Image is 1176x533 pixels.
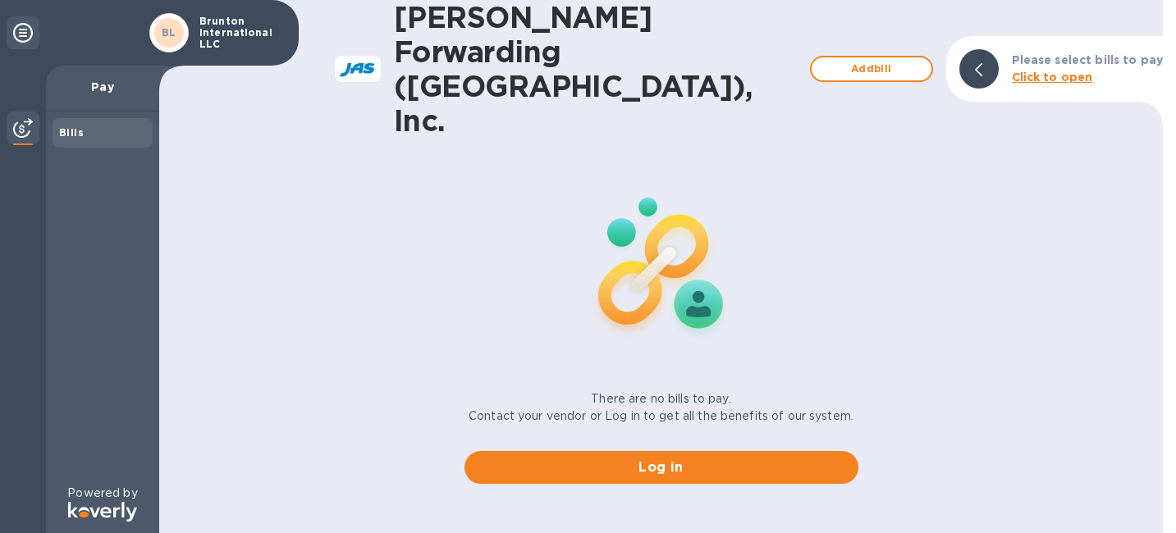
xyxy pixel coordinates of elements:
button: Log in [464,451,858,484]
b: Bills [59,126,84,139]
b: Click to open [1012,71,1093,84]
span: Log in [478,458,845,477]
p: Brunton International LLC [199,16,281,50]
button: Addbill [810,56,933,82]
p: Powered by [67,485,137,502]
p: There are no bills to pay. Contact your vendor or Log in to get all the benefits of our system. [469,390,853,425]
b: BL [162,26,176,39]
span: Add bill [825,59,918,79]
b: Please select bills to pay [1012,53,1163,66]
img: Logo [68,502,137,522]
p: Pay [59,79,146,95]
